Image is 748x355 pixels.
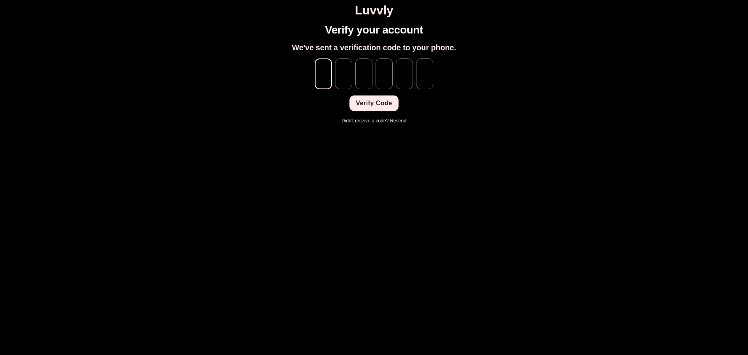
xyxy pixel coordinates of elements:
h1: Luvvly [3,3,745,18]
h2: We've sent a verification code to your phone. [292,43,456,52]
h1: Verify your account [325,24,423,37]
a: Resend [390,118,406,124]
button: Verify Code [349,95,398,111]
p: Didn't receive a code? [342,117,406,124]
